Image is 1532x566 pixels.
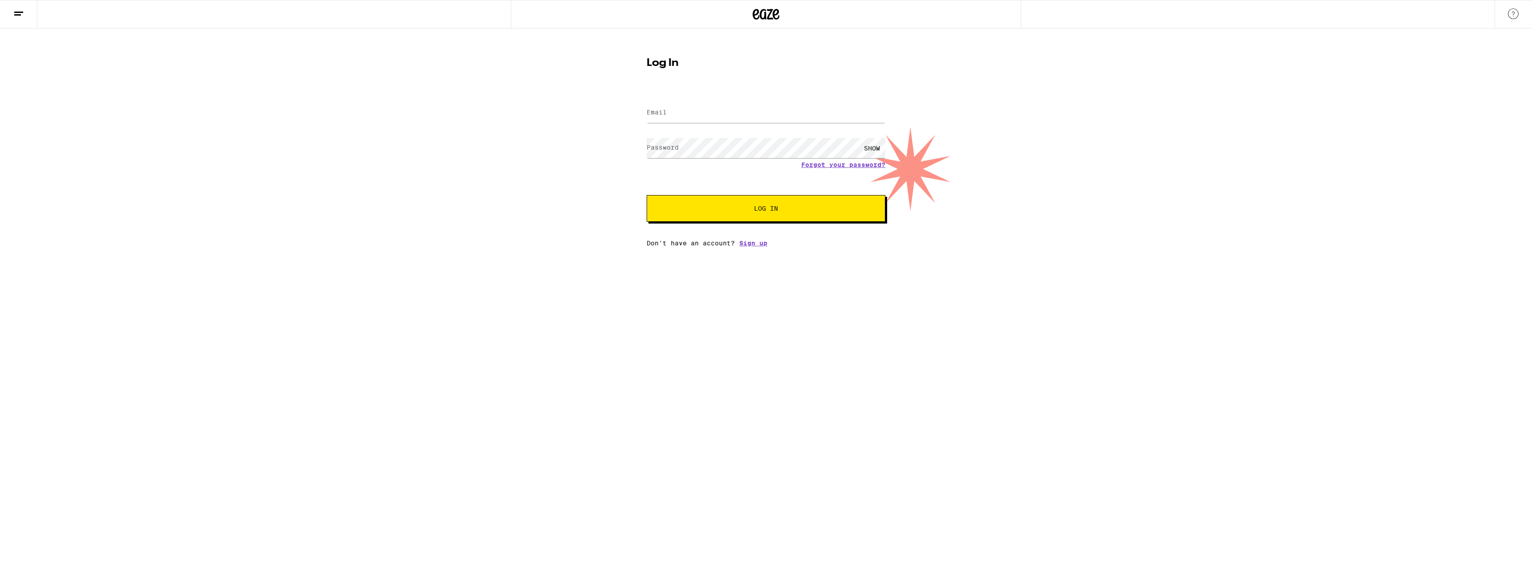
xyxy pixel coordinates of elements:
[647,58,885,69] h1: Log In
[859,138,885,158] div: SHOW
[647,240,885,247] div: Don't have an account?
[647,109,667,116] label: Email
[647,195,885,222] button: Log In
[647,103,885,123] input: Email
[739,240,767,247] a: Sign up
[647,144,679,151] label: Password
[801,161,885,168] a: Forgot your password?
[754,205,778,212] span: Log In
